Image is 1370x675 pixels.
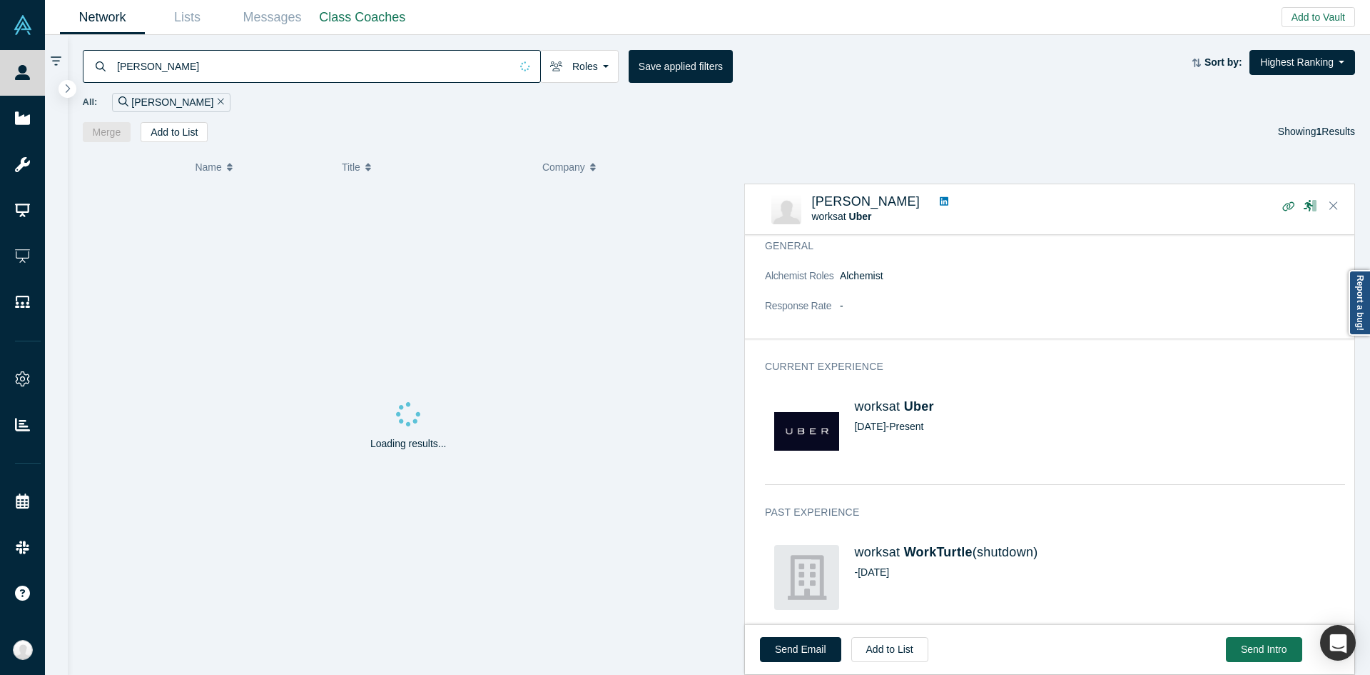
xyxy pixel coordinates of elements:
[1316,126,1322,137] strong: 1
[141,122,208,142] button: Add to List
[851,637,928,662] button: Add to List
[854,399,1335,415] h4: works at
[540,50,619,83] button: Roles
[811,194,920,209] a: [PERSON_NAME]
[849,211,872,222] a: Uber
[774,399,839,464] img: Uber's Logo
[542,152,728,182] button: Company
[854,545,1335,561] h4: works at (shutdown)
[1249,50,1355,75] button: Highest Ranking
[1323,195,1344,218] button: Close
[765,269,840,299] dt: Alchemist Roles
[1204,56,1242,68] strong: Sort by:
[854,419,1335,434] div: [DATE] - Present
[904,545,973,559] a: WorkTurtle
[904,399,934,414] a: Uber
[760,637,841,662] a: Send Email
[840,269,1345,284] dd: Alchemist
[60,1,145,34] a: Network
[765,505,1325,520] h3: Past Experience
[13,15,33,35] img: Alchemist Vault Logo
[1226,637,1302,662] button: Send Intro
[83,122,131,142] button: Merge
[13,640,33,660] img: Anna Sanchez's Account
[1278,122,1355,142] div: Showing
[342,152,527,182] button: Title
[542,152,585,182] span: Company
[854,565,1335,580] div: - [DATE]
[195,152,221,182] span: Name
[1349,270,1370,336] a: Report a bug!
[315,1,410,34] a: Class Coaches
[811,211,871,222] span: works at
[765,359,1325,374] h3: Current Experience
[629,50,733,83] button: Save applied filters
[1316,126,1355,137] span: Results
[774,545,839,610] img: WorkTurtle's Logo
[765,299,840,329] dt: Response Rate
[1282,7,1355,27] button: Add to Vault
[145,1,230,34] a: Lists
[370,436,447,451] p: Loading results...
[83,95,98,109] span: All:
[840,299,1345,314] dd: -
[230,1,315,34] a: Messages
[765,239,1325,254] h3: General
[116,49,510,83] input: Search by name, title, company, summary, expertise, investment criteria or topics of focus
[195,152,327,182] button: Name
[342,152,360,182] span: Title
[213,94,224,111] button: Remove Filter
[771,194,801,224] img: Tony Wu's Profile Image
[112,93,230,112] div: [PERSON_NAME]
